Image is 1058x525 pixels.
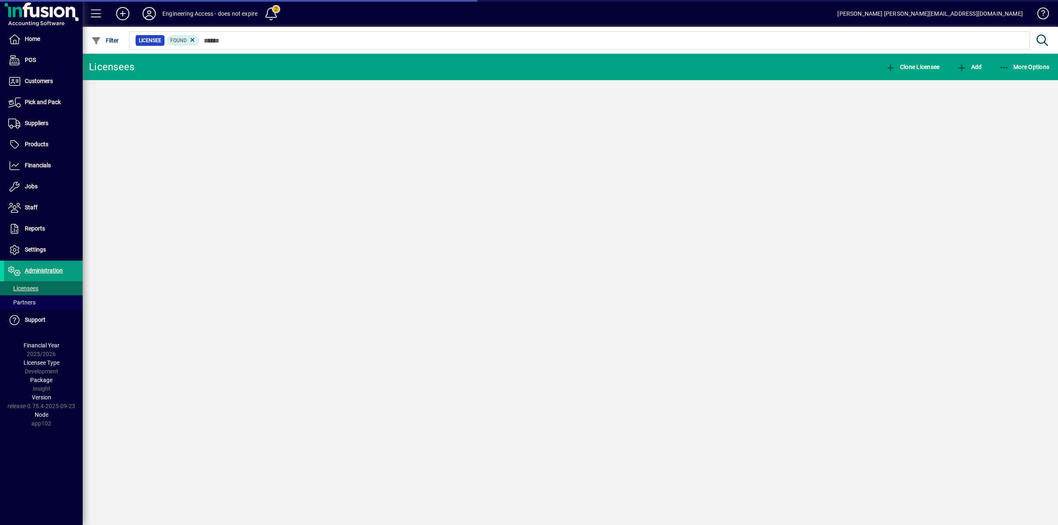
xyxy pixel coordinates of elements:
[8,299,36,306] span: Partners
[25,183,38,190] span: Jobs
[139,36,161,45] span: Licensee
[4,50,83,71] a: POS
[8,285,38,292] span: Licensees
[25,36,40,42] span: Home
[91,37,119,44] span: Filter
[4,310,83,330] a: Support
[110,6,136,21] button: Add
[25,162,51,169] span: Financials
[4,113,83,134] a: Suppliers
[4,240,83,260] a: Settings
[4,281,83,295] a: Licensees
[4,134,83,155] a: Products
[886,64,939,70] span: Clone Licensee
[167,35,200,46] mat-chip: Found Status: Found
[89,60,134,74] div: Licensees
[89,33,121,48] button: Filter
[837,7,1023,20] div: [PERSON_NAME] [PERSON_NAME][EMAIL_ADDRESS][DOMAIN_NAME]
[4,197,83,218] a: Staff
[955,59,984,74] button: Add
[32,394,51,401] span: Version
[162,7,257,20] div: Engineering Access - does not expire
[25,246,46,253] span: Settings
[25,99,61,105] span: Pick and Pack
[24,342,60,349] span: Financial Year
[884,59,941,74] button: Clone Licensee
[25,57,36,63] span: POS
[35,411,48,418] span: Node
[25,78,53,84] span: Customers
[170,38,187,43] span: Found
[999,64,1050,70] span: More Options
[957,64,982,70] span: Add
[4,155,83,176] a: Financials
[25,225,45,232] span: Reports
[25,316,45,323] span: Support
[1031,2,1048,29] a: Knowledge Base
[4,219,83,239] a: Reports
[25,120,48,126] span: Suppliers
[4,295,83,309] a: Partners
[25,141,48,147] span: Products
[4,71,83,92] a: Customers
[30,377,52,383] span: Package
[4,29,83,50] a: Home
[25,267,63,274] span: Administration
[25,204,38,211] span: Staff
[997,59,1052,74] button: More Options
[24,359,60,366] span: Licensee Type
[4,92,83,113] a: Pick and Pack
[4,176,83,197] a: Jobs
[136,6,162,21] button: Profile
